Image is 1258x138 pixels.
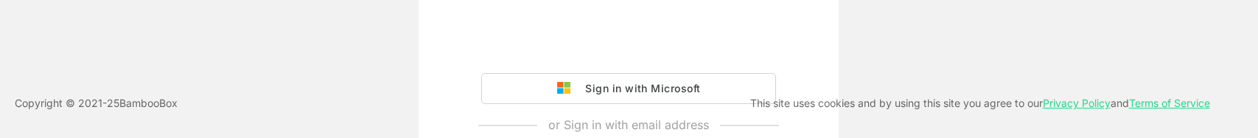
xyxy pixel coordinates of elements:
a: Privacy Policy [1043,97,1111,109]
a: Terms of Service [1129,97,1210,109]
p: or Sign in with email address [548,116,709,134]
div: Sign in with Microsoft [578,79,700,98]
img: google [557,82,578,95]
iframe: Sign in with Google Button [474,32,783,64]
p: This site uses cookies and by using this site you agree to our and [750,94,1210,112]
p: Copyright © 2021- 25 BambooBox [15,94,178,112]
